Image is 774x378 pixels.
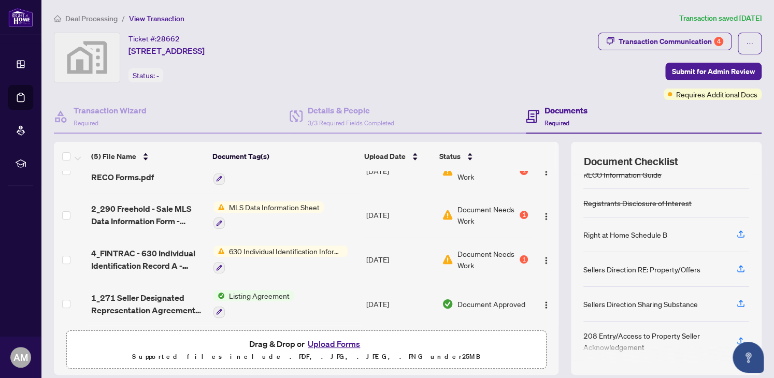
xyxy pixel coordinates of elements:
[213,245,348,273] button: Status Icon630 Individual Identification Information Record
[583,264,700,275] div: Sellers Direction RE: Property/Offers
[544,104,587,117] h4: Documents
[74,119,98,127] span: Required
[360,142,435,171] th: Upload Date
[583,298,698,310] div: Sellers Direction Sharing Substance
[156,71,159,80] span: -
[225,245,348,257] span: 630 Individual Identification Information Record
[362,282,438,326] td: [DATE]
[362,193,438,238] td: [DATE]
[91,202,205,227] span: 2_290 Freehold - Sale MLS Data Information Form - PropTx-[PERSON_NAME].pdf
[442,298,453,310] img: Document Status
[91,247,205,272] span: 4_FINTRAC - 630 Individual Identification Record A - PropTx-[PERSON_NAME].pdf
[542,301,550,309] img: Logo
[362,149,438,193] td: [DATE]
[65,14,118,23] span: Deal Processing
[74,104,147,117] h4: Transaction Wizard
[583,197,692,209] div: Registrants Disclosure of Interest
[542,212,550,221] img: Logo
[67,331,546,369] span: Drag & Drop orUpload FormsSupported files include .PDF, .JPG, .JPEG, .PNG under25MB
[91,292,205,316] span: 1_271 Seller Designated Representation Agreement Authority to Offer for Sale - PropTx-[PERSON_NAM...
[364,151,406,162] span: Upload Date
[128,68,163,82] div: Status:
[129,14,184,23] span: View Transaction
[672,63,755,80] span: Submit for Admin Review
[457,203,518,226] span: Document Needs Work
[598,33,732,50] button: Transaction Communication4
[8,8,33,27] img: logo
[679,12,762,24] article: Transaction saved [DATE]
[308,104,394,117] h4: Details & People
[520,255,528,264] div: 1
[213,290,225,301] img: Status Icon
[619,33,723,50] div: Transaction Communication
[305,337,363,351] button: Upload Forms
[457,298,525,310] span: Document Approved
[746,40,753,47] span: ellipsis
[714,37,723,46] div: 4
[13,350,28,365] span: AM
[583,330,724,353] div: 208 Entry/Access to Property Seller Acknowledgement
[583,229,667,240] div: Right at Home Schedule B
[54,15,61,22] span: home
[733,342,764,373] button: Open asap
[128,45,205,57] span: [STREET_ADDRESS]
[213,157,311,185] button: Status IconRECO Information Guide
[520,167,528,175] div: 1
[542,256,550,265] img: Logo
[249,337,363,351] span: Drag & Drop or
[208,142,360,171] th: Document Tag(s)
[442,209,453,221] img: Document Status
[213,201,324,229] button: Status IconMLS Data Information Sheet
[54,33,120,82] img: svg%3e
[544,119,569,127] span: Required
[87,142,208,171] th: (5) File Name
[457,248,518,271] span: Document Needs Work
[225,290,294,301] span: Listing Agreement
[213,290,294,318] button: Status IconListing Agreement
[225,201,324,213] span: MLS Data Information Sheet
[665,63,762,80] button: Submit for Admin Review
[583,169,662,180] div: RECO Information Guide
[520,211,528,219] div: 1
[73,351,539,363] p: Supported files include .PDF, .JPG, .JPEG, .PNG under 25 MB
[122,12,125,24] li: /
[442,165,453,177] img: Document Status
[442,254,453,265] img: Document Status
[91,151,136,162] span: (5) File Name
[156,34,180,43] span: 28662
[439,151,461,162] span: Status
[213,245,225,257] img: Status Icon
[583,154,678,169] span: Document Checklist
[538,207,554,223] button: Logo
[538,251,554,268] button: Logo
[676,89,757,100] span: Requires Additional Docs
[538,163,554,179] button: Logo
[213,201,225,213] img: Status Icon
[91,158,205,183] span: 3_Reco Information Guide - RECO Forms.pdf
[457,159,518,182] span: Document Needs Work
[128,33,180,45] div: Ticket #:
[542,168,550,176] img: Logo
[362,237,438,282] td: [DATE]
[538,296,554,312] button: Logo
[435,142,529,171] th: Status
[308,119,394,127] span: 3/3 Required Fields Completed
